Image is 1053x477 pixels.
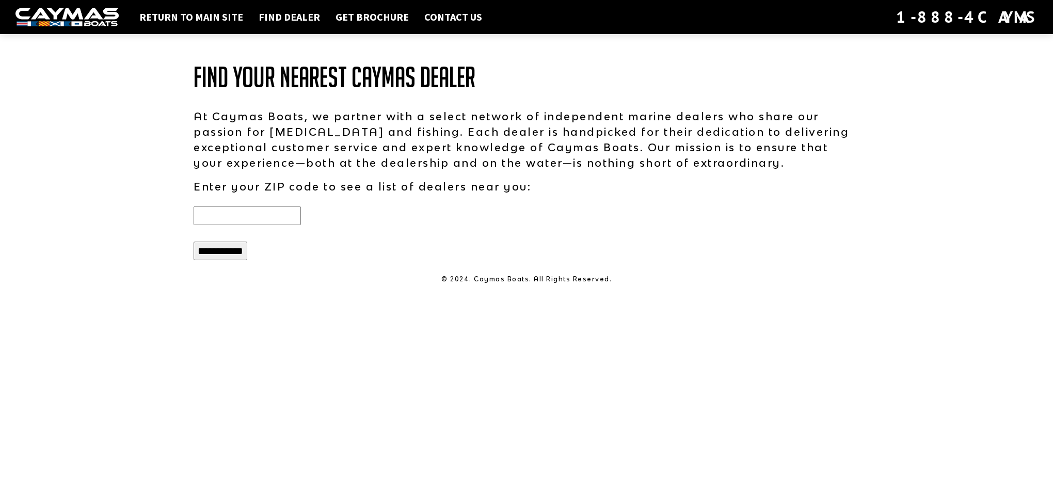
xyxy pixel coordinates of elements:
h1: Find Your Nearest Caymas Dealer [194,62,859,93]
a: Find Dealer [253,10,325,24]
div: 1-888-4CAYMAS [896,6,1038,28]
p: At Caymas Boats, we partner with a select network of independent marine dealers who share our pas... [194,108,859,170]
img: white-logo-c9c8dbefe5ff5ceceb0f0178aa75bf4bb51f6bca0971e226c86eb53dfe498488.png [15,8,119,27]
a: Contact Us [419,10,487,24]
a: Return to main site [134,10,248,24]
p: © 2024. Caymas Boats. All Rights Reserved. [194,275,859,284]
p: Enter your ZIP code to see a list of dealers near you: [194,179,859,194]
a: Get Brochure [330,10,414,24]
